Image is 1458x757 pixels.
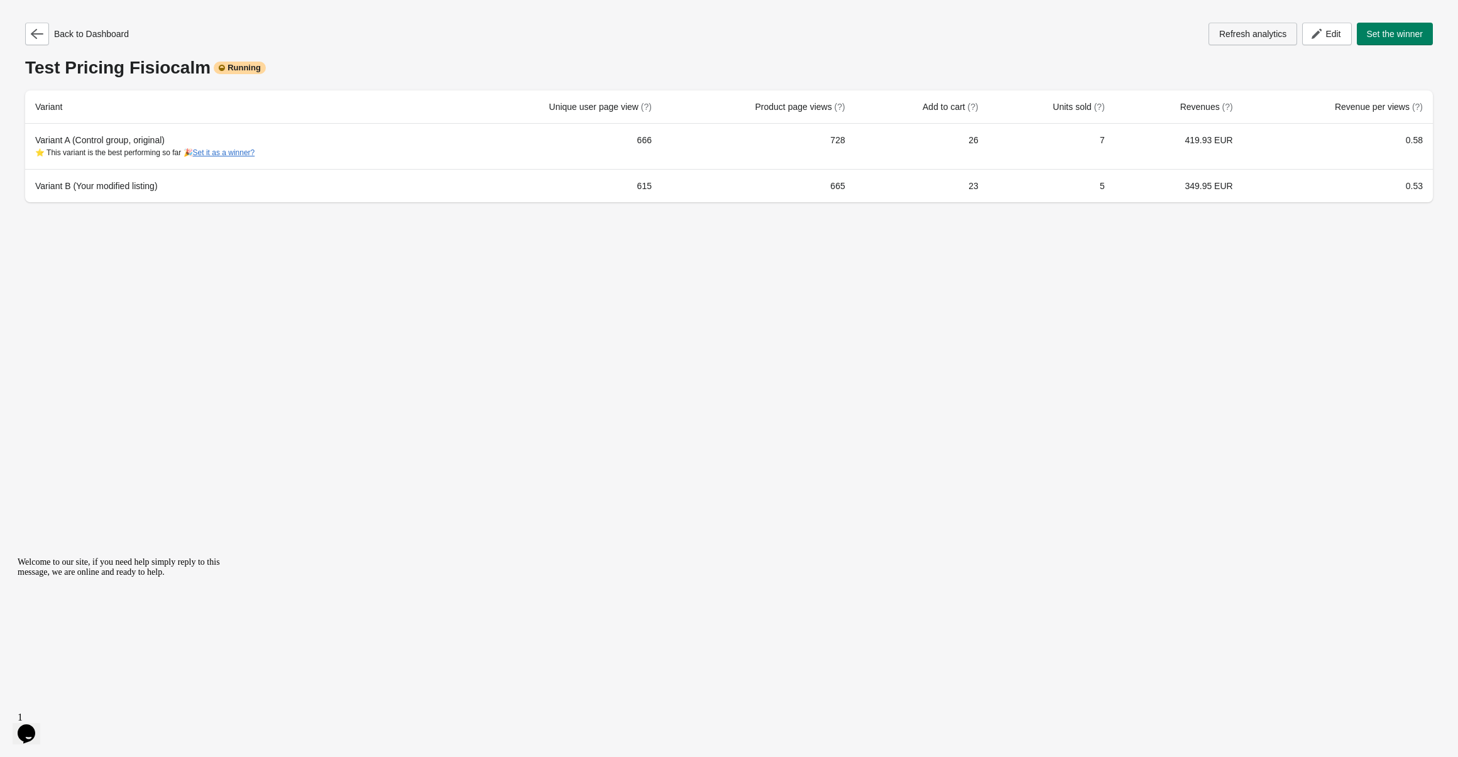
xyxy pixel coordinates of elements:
span: (?) [1222,102,1233,112]
span: (?) [835,102,845,112]
td: 0.53 [1243,169,1433,202]
td: 23 [855,169,989,202]
div: Back to Dashboard [25,23,129,45]
td: 0.58 [1243,124,1433,169]
button: Set the winner [1357,23,1433,45]
th: Variant [25,90,446,124]
td: 665 [662,169,855,202]
div: ⭐ This variant is the best performing so far 🎉 [35,146,436,159]
div: Test Pricing Fisiocalm [25,58,1433,78]
div: Variant B (Your modified listing) [35,180,436,192]
span: Edit [1325,29,1340,39]
span: Refresh analytics [1219,29,1286,39]
div: Running [214,62,266,74]
td: 349.95 EUR [1115,169,1243,202]
td: 5 [989,169,1115,202]
span: Product page views [755,102,845,112]
td: 26 [855,124,989,169]
td: 666 [446,124,662,169]
iframe: chat widget [13,552,239,700]
div: Welcome to our site, if you need help simply reply to this message, we are online and ready to help. [5,5,231,25]
span: (?) [641,102,652,112]
div: Variant A (Control group, original) [35,134,436,159]
button: Edit [1302,23,1351,45]
iframe: chat widget [13,707,53,744]
span: Revenue per views [1335,102,1423,112]
span: (?) [1412,102,1423,112]
span: Set the winner [1367,29,1423,39]
td: 419.93 EUR [1115,124,1243,169]
button: Set it as a winner? [193,148,255,157]
button: Refresh analytics [1209,23,1297,45]
span: (?) [1094,102,1105,112]
td: 728 [662,124,855,169]
span: Add to cart [923,102,978,112]
span: Unique user page view [549,102,652,112]
td: 615 [446,169,662,202]
td: 7 [989,124,1115,169]
span: Welcome to our site, if you need help simply reply to this message, we are online and ready to help. [5,5,207,25]
span: Units sold [1053,102,1104,112]
span: Revenues [1180,102,1233,112]
span: (?) [968,102,978,112]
